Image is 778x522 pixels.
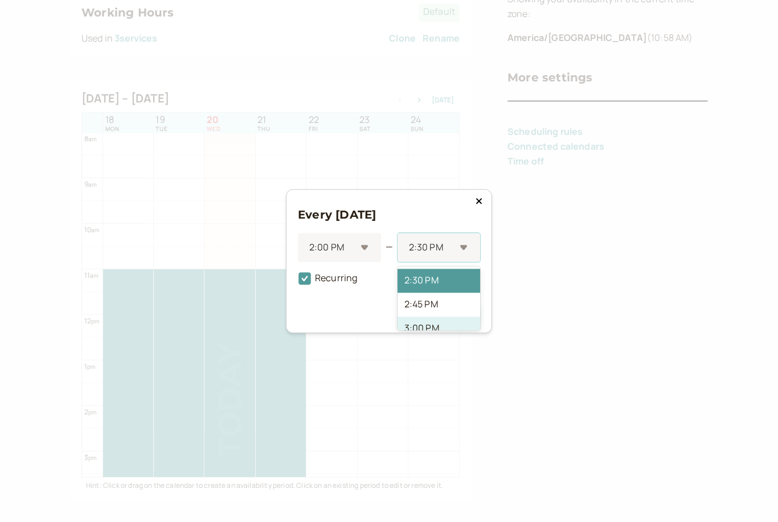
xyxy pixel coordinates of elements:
div: — [386,240,392,255]
div: 3:00 PM [398,317,480,340]
div: 2:30 PM [398,269,480,293]
iframe: Chat Widget [721,467,778,522]
span: Recurring [298,272,357,284]
div: 2:45 PM [398,293,480,317]
h3: Every [DATE] [298,205,480,224]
